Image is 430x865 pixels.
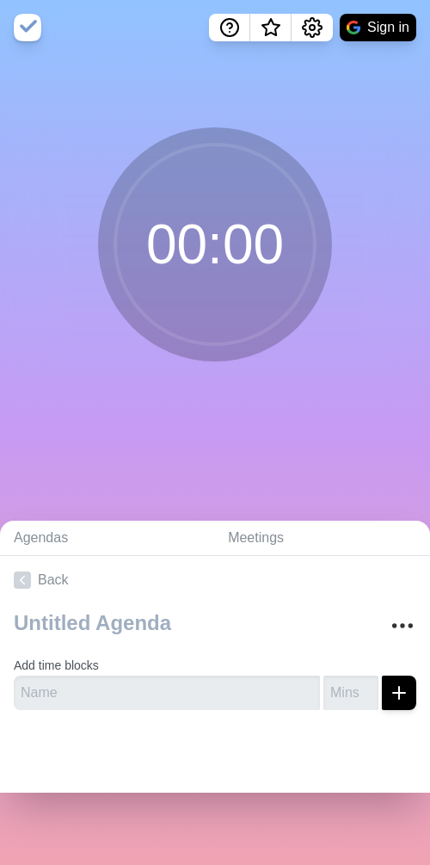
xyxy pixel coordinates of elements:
button: What’s new [250,14,292,41]
button: More [385,609,420,643]
img: timeblocks logo [14,14,41,41]
input: Name [14,676,320,710]
input: Mins [323,676,378,710]
img: google logo [347,21,360,34]
button: Help [209,14,250,41]
button: Settings [292,14,333,41]
a: Meetings [214,521,430,556]
button: Sign in [340,14,416,41]
label: Add time blocks [14,658,99,672]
